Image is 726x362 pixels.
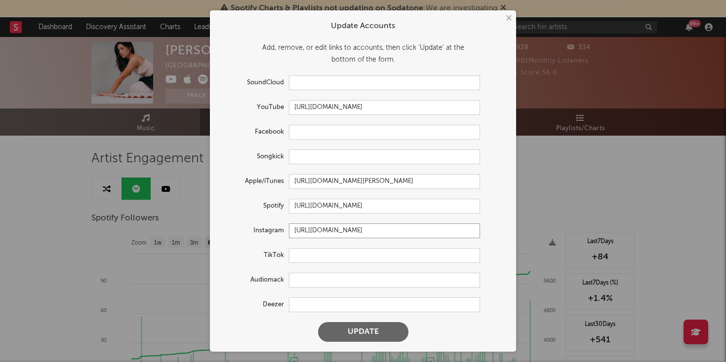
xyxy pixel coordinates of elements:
[220,151,289,163] label: Songkick
[220,299,289,311] label: Deezer
[220,200,289,212] label: Spotify
[220,176,289,187] label: Apple/iTunes
[503,13,514,24] button: ×
[220,274,289,286] label: Audiomack
[220,250,289,261] label: TikTok
[220,42,506,66] div: Add, remove, or edit links to accounts, then click 'Update' at the bottom of the form.
[220,126,289,138] label: Facebook
[220,20,506,32] div: Update Accounts
[220,225,289,237] label: Instagram
[220,102,289,113] label: YouTube
[220,77,289,89] label: SoundCloud
[318,322,408,342] button: Update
